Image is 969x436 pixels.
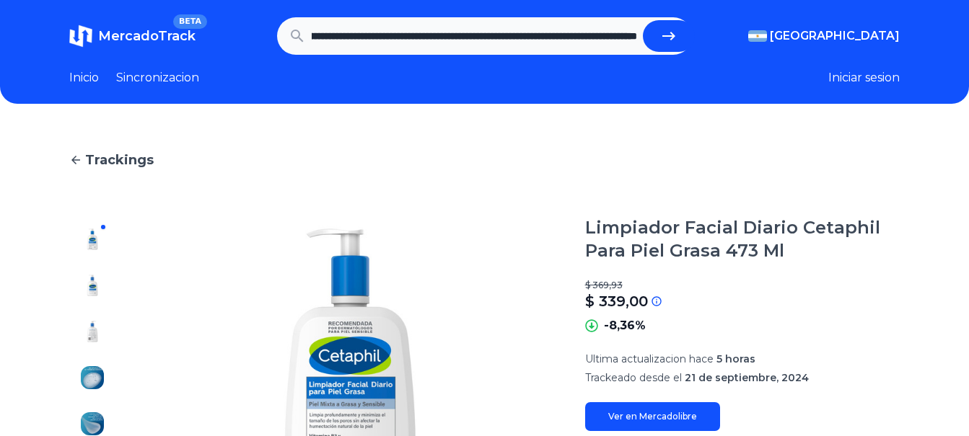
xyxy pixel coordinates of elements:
span: Trackings [85,150,154,170]
a: Inicio [69,69,99,86]
img: Argentina [748,30,767,42]
img: Limpiador Facial Diario Cetaphil Para Piel Grasa 473 Ml [81,412,104,435]
span: Trackeado desde el [585,371,682,384]
span: BETA [173,14,207,29]
img: MercadoTrack [69,25,92,48]
img: Limpiador Facial Diario Cetaphil Para Piel Grasa 473 Ml [81,228,104,251]
img: Limpiador Facial Diario Cetaphil Para Piel Grasa 473 Ml [81,274,104,297]
a: Sincronizacion [116,69,199,86]
p: $ 339,00 [585,291,648,311]
p: -8,36% [604,317,646,334]
span: 5 horas [716,352,755,365]
span: Ultima actualizacion hace [585,352,714,365]
h1: Limpiador Facial Diario Cetaphil Para Piel Grasa 473 Ml [585,216,900,262]
img: Limpiador Facial Diario Cetaphil Para Piel Grasa 473 Ml [81,320,104,343]
button: Iniciar sesion [828,69,900,86]
a: MercadoTrackBETA [69,25,196,48]
span: MercadoTrack [98,28,196,44]
span: [GEOGRAPHIC_DATA] [770,27,900,45]
span: 21 de septiembre, 2024 [685,371,809,384]
img: Limpiador Facial Diario Cetaphil Para Piel Grasa 473 Ml [81,366,104,389]
a: Ver en Mercadolibre [585,402,720,431]
button: [GEOGRAPHIC_DATA] [748,27,900,45]
a: Trackings [69,150,900,170]
p: $ 369,93 [585,280,900,291]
